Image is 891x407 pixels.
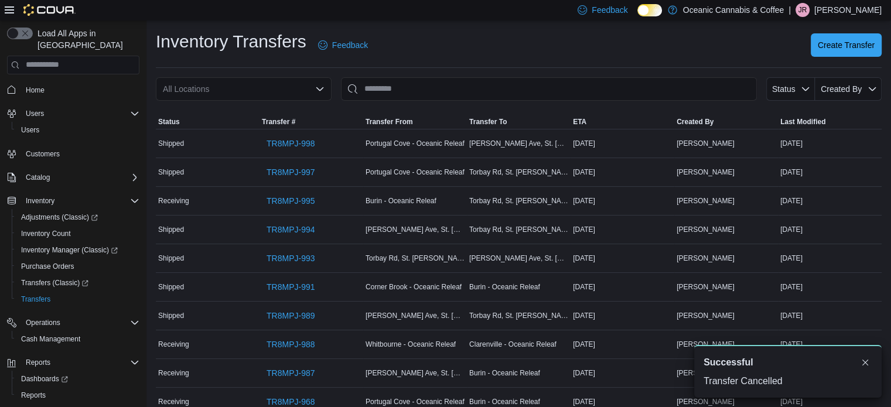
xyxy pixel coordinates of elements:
[332,39,368,51] span: Feedback
[366,368,465,378] span: [PERSON_NAME] Ave, St. [PERSON_NAME]’s - Oceanic Releaf
[788,3,791,17] p: |
[571,366,674,380] div: [DATE]
[674,115,778,129] button: Created By
[262,275,319,299] a: TR8MPJ-991
[21,245,118,255] span: Inventory Manager (Classic)
[267,338,315,350] span: TR8MPJ-988
[12,122,144,138] button: Users
[262,218,319,241] a: TR8MPJ-994
[21,194,59,208] button: Inventory
[366,254,465,263] span: Torbay Rd, St. [PERSON_NAME]'s - Oceanic Releaf
[677,311,735,320] span: [PERSON_NAME]
[21,170,139,184] span: Catalog
[21,83,49,97] a: Home
[2,169,144,186] button: Catalog
[469,311,568,320] span: Torbay Rd, St. [PERSON_NAME]'s - Oceanic Releaf
[592,4,627,16] span: Feedback
[21,213,98,222] span: Adjustments (Classic)
[262,132,319,155] a: TR8MPJ-998
[16,332,85,346] a: Cash Management
[467,115,571,129] button: Transfer To
[158,282,184,292] span: Shipped
[16,210,103,224] a: Adjustments (Classic)
[637,16,638,17] span: Dark Mode
[262,247,319,270] a: TR8MPJ-993
[260,115,363,129] button: Transfer #
[469,167,568,177] span: Torbay Rd, St. [PERSON_NAME]'s - Oceanic Releaf
[158,254,184,263] span: Shipped
[262,160,319,184] a: TR8MPJ-997
[12,209,144,225] a: Adjustments (Classic)
[677,282,735,292] span: [PERSON_NAME]
[12,258,144,275] button: Purchase Orders
[12,225,144,242] button: Inventory Count
[267,252,315,264] span: TR8MPJ-993
[16,372,73,386] a: Dashboards
[33,28,139,51] span: Load All Apps in [GEOGRAPHIC_DATA]
[571,223,674,237] div: [DATE]
[262,333,319,356] a: TR8MPJ-988
[21,107,49,121] button: Users
[158,340,189,349] span: Receiving
[21,107,139,121] span: Users
[21,316,139,330] span: Operations
[677,117,714,126] span: Created By
[637,4,662,16] input: Dark Mode
[158,225,184,234] span: Shipped
[262,361,319,385] a: TR8MPJ-987
[21,170,54,184] button: Catalog
[469,139,568,148] span: [PERSON_NAME] Ave, St. [PERSON_NAME]’s - Oceanic Releaf
[23,4,76,16] img: Cova
[21,147,64,161] a: Customers
[21,316,65,330] button: Operations
[677,225,735,234] span: [PERSON_NAME]
[16,123,139,137] span: Users
[158,368,189,378] span: Receiving
[366,282,462,292] span: Corner Brook - Oceanic Releaf
[21,374,68,384] span: Dashboards
[677,139,735,148] span: [PERSON_NAME]
[26,173,50,182] span: Catalog
[158,167,184,177] span: Shipped
[267,310,315,322] span: TR8MPJ-989
[677,167,735,177] span: [PERSON_NAME]
[778,194,882,208] div: [DATE]
[778,251,882,265] div: [DATE]
[366,397,465,406] span: Portugal Cove - Oceanic Releaf
[469,397,540,406] span: Burin - Oceanic Releaf
[2,105,144,122] button: Users
[811,33,882,57] button: Create Transfer
[571,251,674,265] div: [DATE]
[815,77,882,101] button: Created By
[21,262,74,271] span: Purchase Orders
[21,83,139,97] span: Home
[2,354,144,371] button: Reports
[16,227,76,241] a: Inventory Count
[16,292,55,306] a: Transfers
[21,295,50,304] span: Transfers
[796,3,810,17] div: Jeremy Rumbolt
[778,165,882,179] div: [DATE]
[21,334,80,344] span: Cash Management
[363,115,467,129] button: Transfer From
[778,115,882,129] button: Last Modified
[772,84,796,94] span: Status
[158,117,180,126] span: Status
[21,355,139,370] span: Reports
[26,358,50,367] span: Reports
[571,194,674,208] div: [DATE]
[366,311,465,320] span: [PERSON_NAME] Ave, St. [PERSON_NAME]’s - Oceanic Releaf
[2,193,144,209] button: Inventory
[469,282,540,292] span: Burin - Oceanic Releaf
[814,3,882,17] p: [PERSON_NAME]
[469,254,568,263] span: [PERSON_NAME] Ave, St. [PERSON_NAME]’s - Oceanic Releaf
[818,39,875,51] span: Create Transfer
[16,276,139,290] span: Transfers (Classic)
[16,259,139,273] span: Purchase Orders
[158,311,184,320] span: Shipped
[571,165,674,179] div: [DATE]
[158,196,189,206] span: Receiving
[267,367,315,379] span: TR8MPJ-987
[677,196,735,206] span: [PERSON_NAME]
[26,318,60,327] span: Operations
